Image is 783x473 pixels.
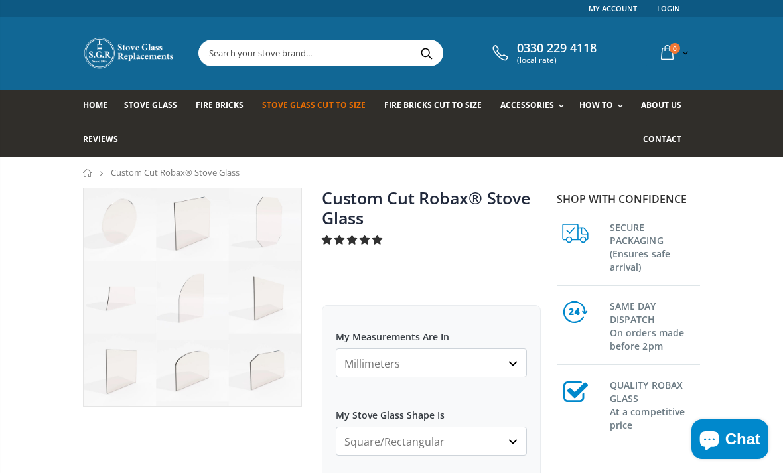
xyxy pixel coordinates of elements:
[322,233,385,246] span: 4.94 stars
[262,90,375,123] a: Stove Glass Cut To Size
[687,419,772,462] inbox-online-store-chat: Shopify online store chat
[384,90,492,123] a: Fire Bricks Cut To Size
[643,123,691,157] a: Contact
[336,397,527,421] label: My Stove Glass Shape Is
[610,297,700,353] h3: SAME DAY DISPATCH On orders made before 2pm
[670,43,680,54] span: 0
[579,100,613,111] span: How To
[610,376,700,432] h3: QUALITY ROBAX GLASS At a competitive price
[322,186,530,229] a: Custom Cut Robax® Stove Glass
[262,100,365,111] span: Stove Glass Cut To Size
[83,36,176,70] img: Stove Glass Replacement
[83,169,93,177] a: Home
[83,123,128,157] a: Reviews
[384,100,482,111] span: Fire Bricks Cut To Size
[199,40,565,66] input: Search your stove brand...
[124,90,187,123] a: Stove Glass
[111,167,240,178] span: Custom Cut Robax® Stove Glass
[641,90,691,123] a: About us
[579,90,630,123] a: How To
[557,191,700,207] p: Shop with confidence
[196,90,253,123] a: Fire Bricks
[84,188,301,406] img: stove_glass_made_to_measure_800x_crop_center.jpg
[196,100,244,111] span: Fire Bricks
[656,40,691,66] a: 0
[83,100,107,111] span: Home
[643,133,681,145] span: Contact
[124,100,177,111] span: Stove Glass
[83,90,117,123] a: Home
[610,218,700,274] h3: SECURE PACKAGING (Ensures safe arrival)
[500,100,554,111] span: Accessories
[336,319,527,343] label: My Measurements Are In
[641,100,681,111] span: About us
[411,40,441,66] button: Search
[83,133,118,145] span: Reviews
[500,90,571,123] a: Accessories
